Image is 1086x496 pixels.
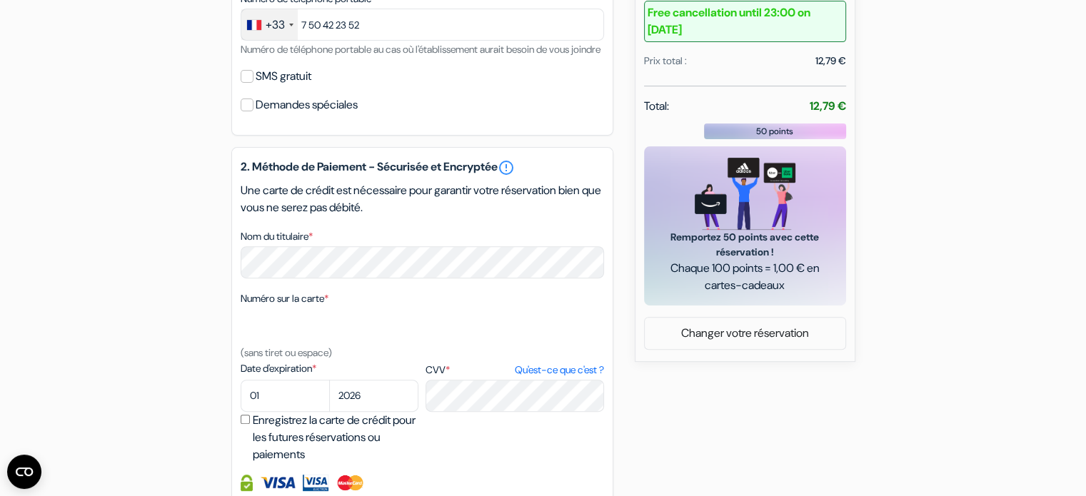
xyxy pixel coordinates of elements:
[815,54,846,69] div: 12,79 €
[514,363,603,378] a: Qu'est-ce que c'est ?
[756,125,793,138] span: 50 points
[241,291,328,306] label: Numéro sur la carte
[810,98,846,113] strong: 12,79 €
[661,230,829,260] span: Remportez 50 points avec cette réservation !
[241,475,253,491] img: Information de carte de crédit entièrement encryptée et sécurisée
[644,54,687,69] div: Prix total :
[303,475,328,491] img: Visa Electron
[644,98,669,115] span: Total:
[645,320,845,347] a: Changer votre réservation
[260,475,296,491] img: Visa
[256,95,358,115] label: Demandes spéciales
[241,182,604,216] p: Une carte de crédit est nécessaire pour garantir votre réservation bien que vous ne serez pas déb...
[644,1,846,42] b: Free cancellation until 23:00 on [DATE]
[241,9,604,41] input: 6 12 34 56 78
[241,159,604,176] h5: 2. Méthode de Paiement - Sécurisée et Encryptée
[241,229,313,244] label: Nom du titulaire
[241,346,332,359] small: (sans tiret ou espace)
[266,16,285,34] div: +33
[241,43,600,56] small: Numéro de téléphone portable au cas où l'établissement aurait besoin de vous joindre
[241,361,418,376] label: Date d'expiration
[241,9,298,40] div: France: +33
[253,412,423,463] label: Enregistrez la carte de crédit pour les futures réservations ou paiements
[695,158,795,230] img: gift_card_hero_new.png
[256,66,311,86] label: SMS gratuit
[498,159,515,176] a: error_outline
[7,455,41,489] button: Open CMP widget
[336,475,365,491] img: Master Card
[426,363,603,378] label: CVV
[661,260,829,294] span: Chaque 100 points = 1,00 € en cartes-cadeaux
